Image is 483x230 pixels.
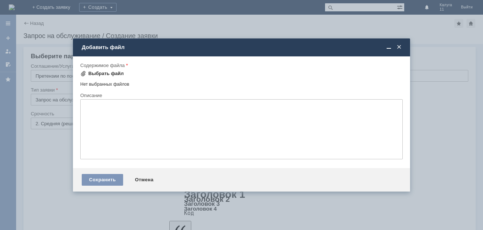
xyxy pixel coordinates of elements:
[3,9,107,26] div: Просьба поставить товар на приход из акта расхождений. Сформирован по ошибке, товар найден.
[3,3,107,9] div: Добрый день!
[80,93,401,98] div: Описание
[385,44,392,51] span: Свернуть (Ctrl + M)
[80,79,403,87] div: Нет выбранных файлов
[88,71,124,77] div: Выбрать файл
[395,44,403,51] span: Закрыть
[80,63,401,68] div: Содержимое файла
[3,26,107,32] div: Акт в файле, Спасибо.
[82,44,403,51] div: Добавить файл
